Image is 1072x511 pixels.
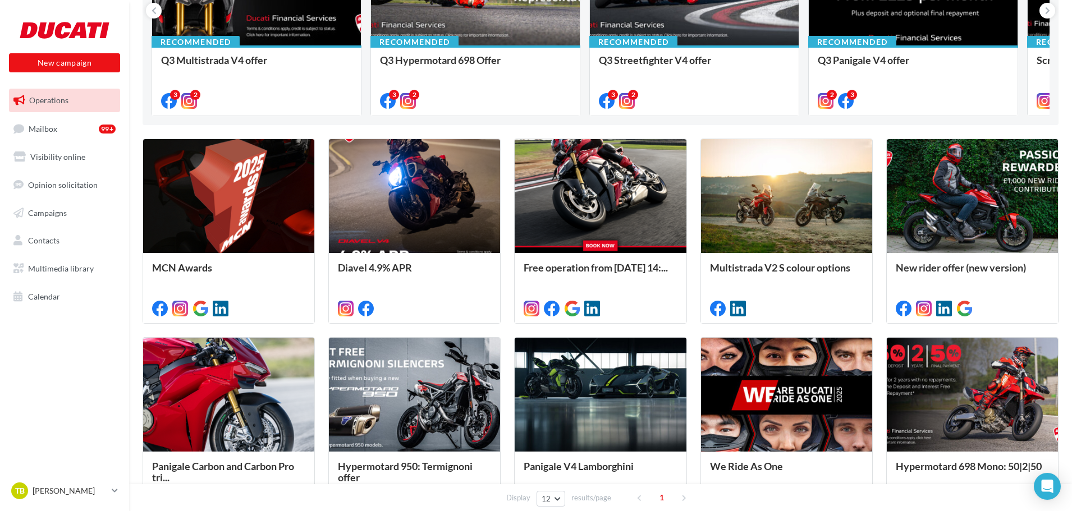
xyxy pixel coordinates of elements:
[827,90,837,100] div: 2
[571,492,611,503] span: results/page
[380,54,501,66] span: Q3 Hypermotard 698 Offer
[338,261,412,274] span: Diavel 4.9% APR
[628,90,638,100] div: 2
[9,53,120,72] button: New campaign
[29,95,68,105] span: Operations
[7,201,122,225] a: Campaigns
[589,36,677,48] div: Recommended
[710,261,850,274] span: Multistrada V2 S colour options
[170,90,180,100] div: 3
[190,90,200,100] div: 2
[7,89,122,112] a: Operations
[7,117,122,141] a: Mailbox99+
[15,485,25,496] span: TB
[152,460,294,484] span: Panigale Carbon and Carbon Pro tri...
[389,90,399,100] div: 3
[524,261,668,274] span: Free operation from [DATE] 14:...
[542,494,551,503] span: 12
[338,460,473,484] span: Hypermotard 950: Termignoni offer
[28,208,67,217] span: Campaigns
[29,123,57,133] span: Mailbox
[7,229,122,252] a: Contacts
[653,489,671,507] span: 1
[33,485,107,496] p: [PERSON_NAME]
[847,90,857,100] div: 3
[152,261,212,274] span: MCN Awards
[7,257,122,280] a: Multimedia library
[608,90,618,100] div: 3
[9,480,120,501] a: TB [PERSON_NAME]
[161,54,267,66] span: Q3 Multistrada V4 offer
[710,460,783,472] span: We Ride As One
[599,54,711,66] span: Q3 Streetfighter V4 offer
[409,90,419,100] div: 2
[99,125,116,133] div: 99+
[370,36,459,48] div: Recommended
[28,236,59,245] span: Contacts
[30,152,85,162] span: Visibility online
[524,460,634,472] span: Panigale V4 Lamborghini
[28,264,94,273] span: Multimedia library
[808,36,896,48] div: Recommended
[506,492,530,503] span: Display
[7,145,122,169] a: Visibility online
[896,460,1042,472] span: Hypermotard 698 Mono: 50|2|50
[28,292,60,301] span: Calendar
[7,173,122,197] a: Opinion solicitation
[28,180,98,190] span: Opinion solicitation
[818,54,909,66] span: Q3 Panigale V4 offer
[896,261,1026,274] span: New rider offer (new version)
[152,36,240,48] div: Recommended
[1034,473,1061,500] div: Open Intercom Messenger
[537,491,565,507] button: 12
[7,285,122,309] a: Calendar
